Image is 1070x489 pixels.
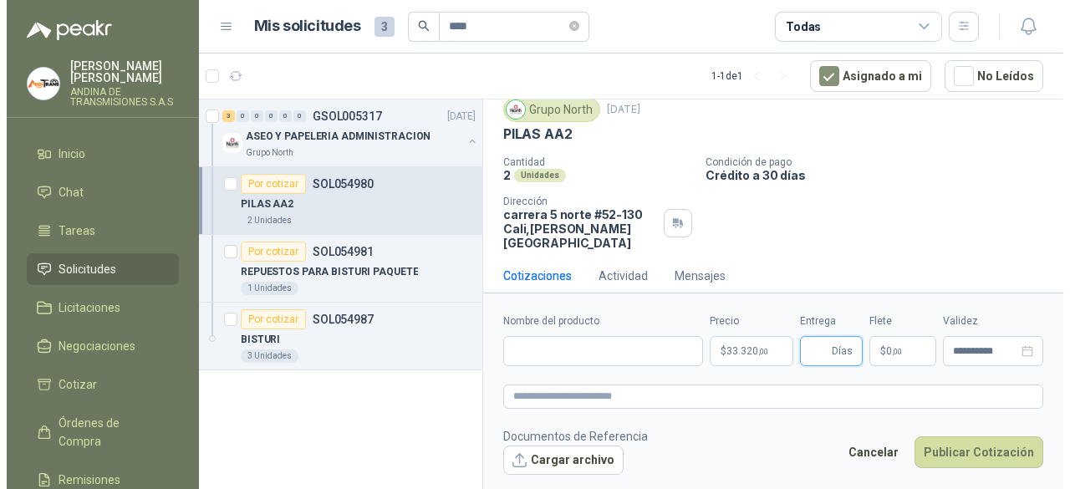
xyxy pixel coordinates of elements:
[936,313,1037,329] label: Validez
[20,330,172,362] a: Negociaciones
[258,110,271,122] div: 0
[52,471,114,489] span: Remisiones
[287,110,299,122] div: 0
[20,253,172,285] a: Solicitudes
[20,292,172,323] a: Licitaciones
[497,196,650,207] p: Dirección
[863,336,930,366] p: $ 0,00
[234,349,292,363] div: 3 Unidades
[803,60,925,92] button: Asignado a mi
[239,129,424,145] p: ASEO Y PAPELERIA ADMINISTRACION
[234,196,287,212] p: PILAS AA2
[20,20,105,40] img: Logo peakr
[306,313,367,325] p: SOL054987
[234,332,273,348] p: BISTURI
[52,183,77,201] span: Chat
[368,17,388,37] span: 3
[874,346,879,356] span: $
[234,214,292,227] div: 2 Unidades
[497,267,565,285] div: Cotizaciones
[863,313,930,329] label: Flete
[497,156,685,168] p: Cantidad
[234,309,299,329] div: Por cotizar
[720,346,762,356] span: 33.320
[52,375,90,394] span: Cotizar
[908,436,1037,468] button: Publicar Cotización
[497,97,594,122] div: Grupo North
[244,110,257,122] div: 0
[699,168,1050,182] p: Crédito a 30 días
[52,260,110,278] span: Solicitudes
[497,168,504,182] p: 2
[600,102,634,118] p: [DATE]
[273,110,285,122] div: 0
[507,169,559,182] div: Unidades
[52,414,156,451] span: Órdenes de Compra
[234,174,299,194] div: Por cotizar
[306,178,367,190] p: SOL054980
[411,20,423,32] span: search
[833,436,901,468] button: Cancelar
[230,110,242,122] div: 0
[239,146,287,160] p: Grupo North
[234,282,292,295] div: 1 Unidades
[497,446,617,476] button: Cargar archivo
[306,246,367,257] p: SOL054981
[192,303,476,370] a: Por cotizarSOL054987BISTURI3 Unidades
[497,427,641,446] p: Documentos de Referencia
[563,21,573,31] span: close-circle
[192,167,476,235] a: Por cotizarSOL054980PILAS AA22 Unidades
[703,313,787,329] label: Precio
[752,347,762,356] span: ,00
[20,138,172,170] a: Inicio
[563,18,573,34] span: close-circle
[885,347,895,356] span: ,00
[20,215,172,247] a: Tareas
[825,337,846,365] span: Días
[234,264,411,280] p: REPUESTOS PARA BISTURI PAQUETE
[497,207,650,250] p: carrera 5 norte #52-130 Cali , [PERSON_NAME][GEOGRAPHIC_DATA]
[216,106,472,160] a: 3 0 0 0 0 0 GSOL005317[DATE] Company LogoASEO Y PAPELERIA ADMINISTRACIONGrupo North
[592,267,641,285] div: Actividad
[497,313,696,329] label: Nombre del producto
[21,68,53,99] img: Company Logo
[52,298,114,317] span: Licitaciones
[216,133,236,153] img: Company Logo
[20,369,172,400] a: Cotizar
[699,156,1050,168] p: Condición de pago
[52,222,89,240] span: Tareas
[192,235,476,303] a: Por cotizarSOL054981REPUESTOS PARA BISTURI PAQUETE1 Unidades
[52,337,129,355] span: Negociaciones
[64,87,172,107] p: ANDINA DE TRANSMISIONES S.A.S
[703,336,787,366] p: $33.320,00
[247,14,354,38] h1: Mis solicitudes
[234,242,299,262] div: Por cotizar
[793,313,856,329] label: Entrega
[306,110,375,122] p: GSOL005317
[779,18,814,36] div: Todas
[216,110,228,122] div: 3
[668,267,719,285] div: Mensajes
[52,145,79,163] span: Inicio
[20,176,172,208] a: Chat
[64,60,172,84] p: [PERSON_NAME] [PERSON_NAME]
[497,125,565,143] p: PILAS AA2
[938,60,1037,92] button: No Leídos
[20,407,172,457] a: Órdenes de Compra
[500,100,518,119] img: Company Logo
[705,63,790,89] div: 1 - 1 de 1
[441,109,469,125] p: [DATE]
[879,346,895,356] span: 0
